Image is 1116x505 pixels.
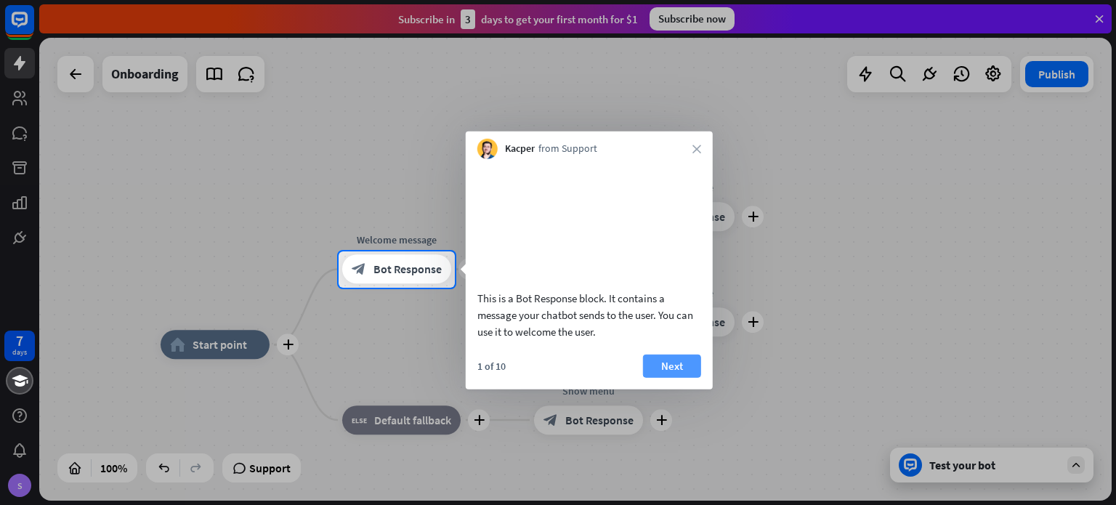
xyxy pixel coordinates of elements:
[505,142,535,156] span: Kacper
[12,6,55,49] button: Open LiveChat chat widget
[352,262,366,277] i: block_bot_response
[373,262,442,277] span: Bot Response
[692,145,701,153] i: close
[643,354,701,377] button: Next
[477,359,506,372] div: 1 of 10
[538,142,597,156] span: from Support
[477,289,701,339] div: This is a Bot Response block. It contains a message your chatbot sends to the user. You can use i...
